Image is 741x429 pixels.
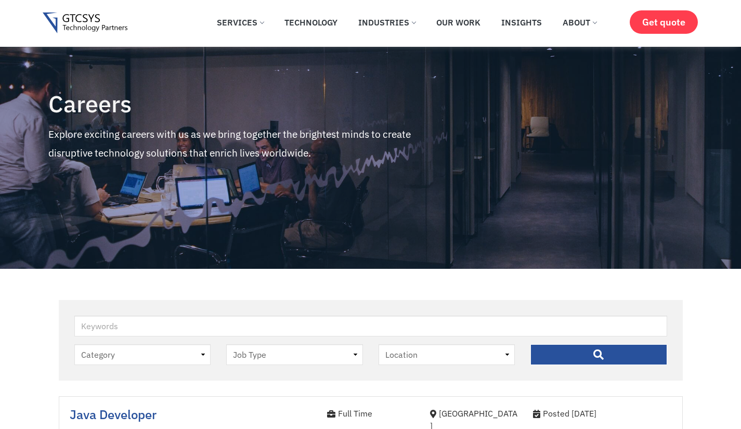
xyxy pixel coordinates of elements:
a: Insights [493,11,550,34]
input: Keywords [74,316,667,336]
a: Industries [350,11,423,34]
input:  [530,344,667,365]
span: Get quote [642,17,685,28]
h4: Careers [48,91,448,117]
a: Get quote [630,10,698,34]
a: About [555,11,604,34]
div: Posted [DATE] [533,407,672,420]
a: Services [209,11,271,34]
div: Full Time [327,407,414,420]
a: Technology [277,11,345,34]
a: Java Developer [70,406,157,423]
img: Gtcsys logo [43,12,127,34]
a: Our Work [428,11,488,34]
p: Explore exciting careers with us as we bring together the brightest minds to create disruptive te... [48,125,448,162]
